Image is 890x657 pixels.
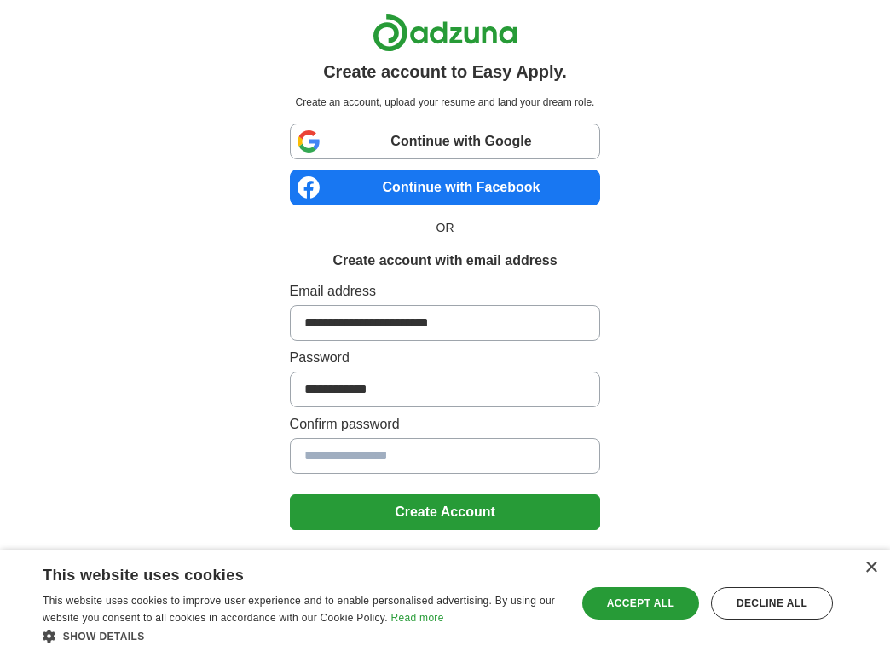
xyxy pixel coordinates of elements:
label: Email address [290,281,601,302]
a: Continue with Google [290,124,601,159]
div: This website uses cookies [43,560,517,585]
div: Close [864,562,877,574]
div: Decline all [711,587,833,620]
div: Accept all [582,587,699,620]
a: Continue with Facebook [290,170,601,205]
span: This website uses cookies to improve user experience and to enable personalised advertising. By u... [43,595,555,624]
a: Read more, opens a new window [391,612,444,624]
label: Confirm password [290,414,601,435]
button: Create Account [290,494,601,530]
div: Show details [43,627,560,644]
label: Password [290,348,601,368]
span: OR [426,219,465,237]
p: Create an account, upload your resume and land your dream role. [293,95,598,110]
h1: Create account with email address [332,251,557,271]
span: Show details [63,631,145,643]
h1: Create account to Easy Apply. [323,59,567,84]
img: Adzuna logo [373,14,517,52]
